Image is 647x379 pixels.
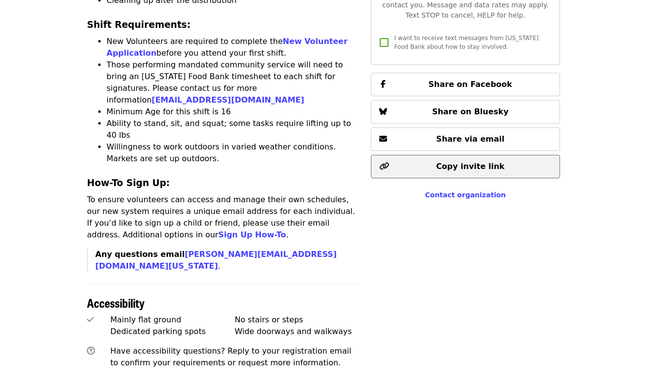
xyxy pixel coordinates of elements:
[235,314,359,326] div: No stairs or steps
[107,141,359,165] li: Willingness to work outdoors in varied weather conditions. Markets are set up outdoors.
[371,73,560,96] button: Share on Facebook
[107,106,359,118] li: Minimum Age for this shift is 16
[110,326,235,337] div: Dedicated parking spots
[371,100,560,124] button: Share on Bluesky
[107,59,359,106] li: Those performing mandated community service will need to bring an [US_STATE] Food Bank timesheet ...
[107,118,359,141] li: Ability to stand, sit, and squat; some tasks require lifting up to 40 lbs
[425,191,506,199] a: Contact organization
[436,162,504,171] span: Copy invite link
[235,326,359,337] div: Wide doorways and walkways
[95,249,359,272] p: .
[371,155,560,178] button: Copy invite link
[429,80,512,89] span: Share on Facebook
[95,250,337,271] a: [PERSON_NAME][EMAIL_ADDRESS][DOMAIN_NAME][US_STATE]
[110,346,351,367] span: Have accessibility questions? Reply to your registration email to confirm your requirements or re...
[95,250,337,271] strong: Any questions email
[110,314,235,326] div: Mainly flat ground
[87,178,170,188] strong: How-To Sign Up:
[87,346,95,356] i: question-circle icon
[432,107,509,116] span: Share on Bluesky
[107,36,359,59] li: New Volunteers are required to complete the before you attend your first shift.
[436,134,505,144] span: Share via email
[218,230,286,239] a: Sign Up How-To
[371,127,560,151] button: Share via email
[87,18,359,32] h3: Shift Requirements:
[151,95,304,105] a: [EMAIL_ADDRESS][DOMAIN_NAME]
[87,194,359,241] p: To ensure volunteers can access and manage their own schedules, our new system requires a unique ...
[87,315,94,324] i: check icon
[87,294,145,311] span: Accessibility
[394,35,539,50] span: I want to receive text messages from [US_STATE] Food Bank about how to stay involved.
